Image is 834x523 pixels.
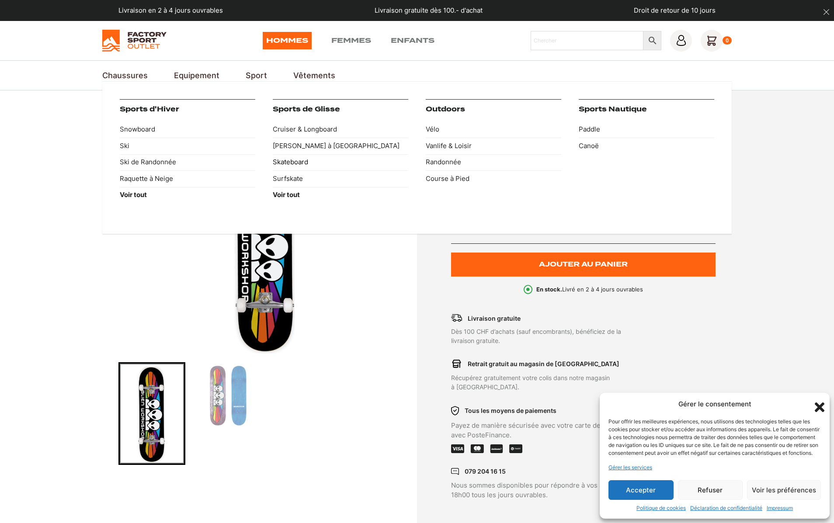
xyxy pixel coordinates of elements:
[120,154,255,171] a: Ski de Randonnée
[118,6,223,16] p: Livraison en 2 à 4 jours ouvrables
[102,69,148,81] a: Chaussures
[634,6,716,16] p: Droit de retour de 10 jours
[273,187,408,204] a: Voir tout
[539,261,628,268] span: Ajouter au panier
[194,362,261,465] div: Go to slide 2
[767,504,793,512] a: Impressum
[465,406,556,415] p: Tous les moyens de paiements
[118,135,413,353] div: 1 of 2
[273,105,340,113] a: Sports de Glisse
[536,286,562,293] b: En stock.
[451,327,663,345] p: Dès 100 CHF d’achats (sauf encombrants), bénéficiez de la livraison gratuite.
[375,6,483,16] p: Livraison gratuite dès 100.- d'achat
[426,154,561,171] a: Randonnée
[174,69,219,81] a: Equipement
[608,464,652,471] a: Gérer les services
[331,32,371,49] a: Femmes
[579,105,647,113] a: Sports Nautique
[468,314,521,323] p: Livraison gratuite
[536,285,643,294] p: Livré en 2 à 4 jours ouvrables
[819,4,834,20] button: dismiss
[273,154,408,171] a: Skateboard
[426,121,561,138] a: Vélo
[118,362,185,465] div: Go to slide 1
[426,170,561,187] a: Course à Pied
[690,504,762,512] a: Déclaration de confidentialité
[426,138,561,154] a: Vanlife & Loisir
[451,421,663,440] p: Payez de manière sécurisée avec votre carte de crédit, Twint ou avec PosteFinance.
[579,121,714,138] a: Paddle
[451,481,663,500] p: Nous sommes disponibles pour répondre à vos appels de 09h00 à 18h00 tous les jours ouvrables.
[608,480,674,500] button: Accepter
[273,190,300,199] strong: Voir tout
[451,253,716,277] button: Ajouter au panier
[120,138,255,154] a: Ski
[579,138,714,154] a: Canoë
[468,359,619,368] p: Retrait gratuit au magasin de [GEOGRAPHIC_DATA]
[608,418,820,457] div: Pour offrir les meilleures expériences, nous utilisons des technologies telles que les cookies po...
[636,504,686,512] a: Politique de cookies
[723,36,732,45] div: 0
[120,170,255,187] a: Raquette à Neige
[293,69,335,81] a: Vêtements
[120,187,255,204] a: Voir tout
[465,467,506,476] p: 079 204 16 15
[273,170,408,187] a: Surfskate
[273,121,408,138] a: Cruiser & Longboard
[678,399,751,409] div: Gérer le consentement
[246,69,267,81] a: Sport
[531,31,643,50] input: Chercher
[678,480,743,500] button: Refuser
[120,121,255,138] a: Snowboard
[812,400,821,409] div: Fermer la boîte de dialogue
[391,32,434,49] a: Enfants
[120,105,179,113] a: Sports d'Hiver
[273,138,408,154] a: [PERSON_NAME] à [GEOGRAPHIC_DATA]
[426,105,465,113] a: Outdoors
[120,190,147,199] strong: Voir tout
[451,373,663,391] p: Récupérez gratuitement votre colis dans notre magasin à [GEOGRAPHIC_DATA].
[263,32,312,49] a: Hommes
[747,480,821,500] button: Voir les préférences
[102,30,167,52] img: Factory Sport Outlet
